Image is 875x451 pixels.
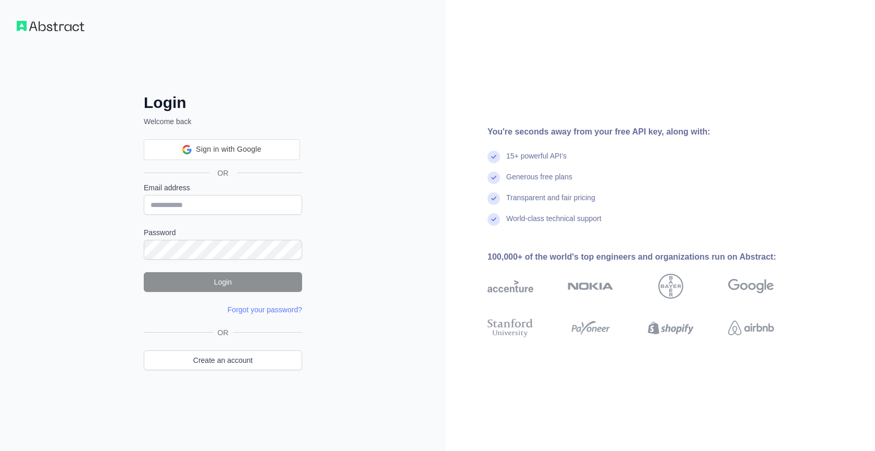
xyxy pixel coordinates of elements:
[144,93,302,112] h2: Login
[144,116,302,127] p: Welcome back
[488,192,500,205] img: check mark
[648,316,694,339] img: shopify
[488,316,533,339] img: stanford university
[506,192,595,213] div: Transparent and fair pricing
[488,126,807,138] div: You're seconds away from your free API key, along with:
[506,213,602,234] div: World-class technical support
[488,151,500,163] img: check mark
[196,144,261,155] span: Sign in with Google
[506,172,572,192] div: Generous free plans
[488,251,807,263] div: 100,000+ of the world's top engineers and organizations run on Abstract:
[17,21,84,31] img: Workflow
[568,316,614,339] img: payoneer
[214,327,233,338] span: OR
[144,227,302,238] label: Password
[658,274,683,299] img: bayer
[144,139,300,160] div: Sign in with Google
[144,272,302,292] button: Login
[228,306,302,314] a: Forgot your password?
[209,168,237,178] span: OR
[488,213,500,226] img: check mark
[488,274,533,299] img: accenture
[568,274,614,299] img: nokia
[488,172,500,184] img: check mark
[144,182,302,193] label: Email address
[144,350,302,370] a: Create an account
[506,151,567,172] div: 15+ powerful API's
[728,274,774,299] img: google
[728,316,774,339] img: airbnb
